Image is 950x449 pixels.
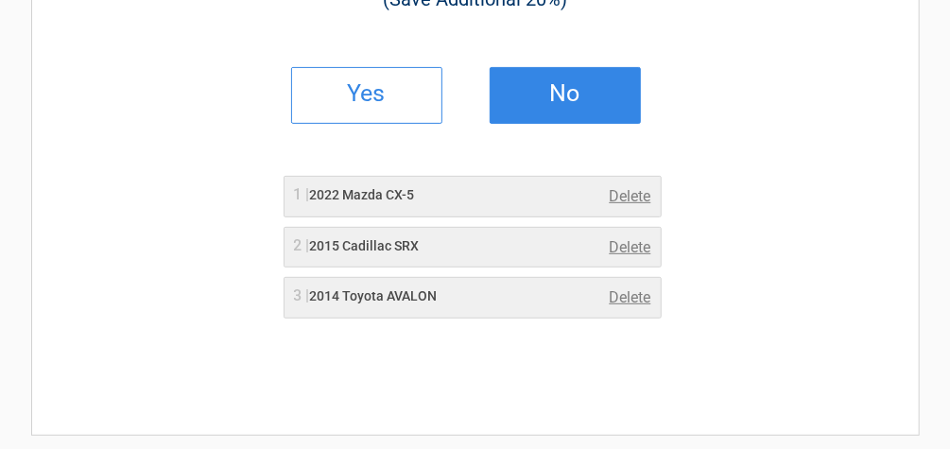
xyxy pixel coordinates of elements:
span: 2 | [294,236,310,254]
h2: 2022 Mazda CX-5 [294,185,415,205]
span: 1 | [294,185,310,203]
a: Delete [610,286,651,309]
a: Delete [610,236,651,259]
h2: Yes [311,87,423,100]
a: Delete [610,185,651,208]
h2: 2015 Cadillac SRX [294,236,420,256]
h2: No [510,87,621,100]
h2: 2014 Toyota AVALON [294,286,438,306]
span: 3 | [294,286,310,304]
